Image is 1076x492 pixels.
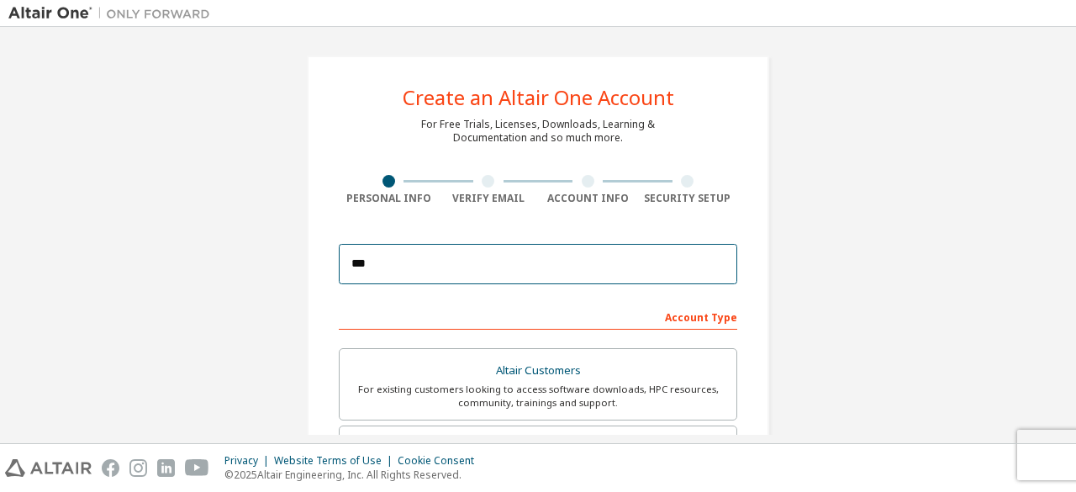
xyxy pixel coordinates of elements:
img: Altair One [8,5,219,22]
img: youtube.svg [185,459,209,477]
div: Cookie Consent [398,454,484,468]
img: linkedin.svg [157,459,175,477]
div: Account Info [538,192,638,205]
div: Security Setup [638,192,738,205]
div: Personal Info [339,192,439,205]
img: altair_logo.svg [5,459,92,477]
div: Account Type [339,303,737,330]
div: Create an Altair One Account [403,87,674,108]
img: facebook.svg [102,459,119,477]
p: © 2025 Altair Engineering, Inc. All Rights Reserved. [224,468,484,482]
div: Verify Email [439,192,539,205]
div: Privacy [224,454,274,468]
div: For existing customers looking to access software downloads, HPC resources, community, trainings ... [350,383,726,410]
div: Altair Customers [350,359,726,383]
div: Website Terms of Use [274,454,398,468]
div: For Free Trials, Licenses, Downloads, Learning & Documentation and so much more. [421,118,655,145]
img: instagram.svg [129,459,147,477]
